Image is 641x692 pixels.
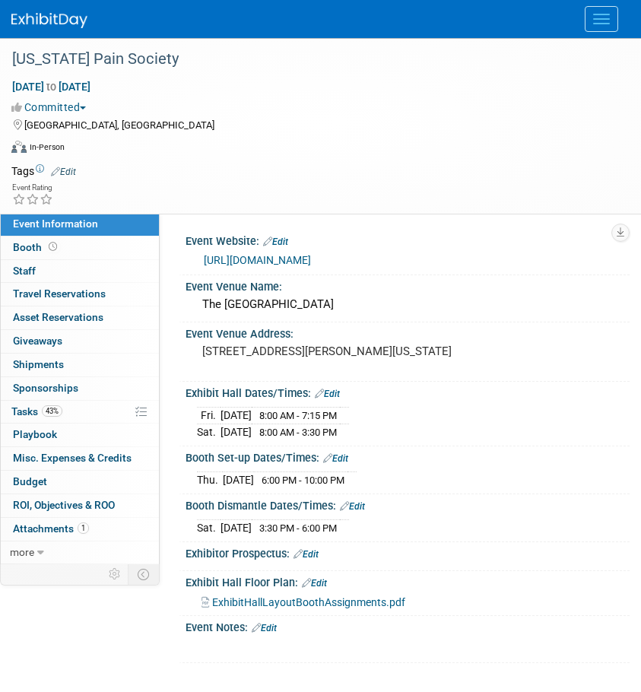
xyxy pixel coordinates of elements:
span: Sponsorships [13,382,78,394]
pre: [STREET_ADDRESS][PERSON_NAME][US_STATE] [202,344,613,358]
a: Shipments [1,354,159,376]
a: ROI, Objectives & ROO [1,494,159,517]
div: The [GEOGRAPHIC_DATA] [197,293,618,316]
span: [DATE] [DATE] [11,80,91,94]
td: Tags [11,163,76,179]
span: 8:00 AM - 3:30 PM [259,427,337,438]
span: Event Information [13,217,98,230]
div: [US_STATE] Pain Society [7,46,611,73]
a: Edit [294,549,319,560]
span: Giveaways [13,335,62,347]
a: Budget [1,471,159,494]
span: Booth not reserved yet [46,241,60,252]
a: more [1,541,159,564]
a: Edit [51,167,76,177]
span: to [44,81,59,93]
span: 8:00 AM - 7:15 PM [259,410,337,421]
a: ExhibitHallLayoutBoothAssignments.pdf [202,596,405,608]
span: Staff [13,265,36,277]
td: Sat. [197,424,221,440]
button: Menu [585,6,618,32]
button: Committed [11,100,92,115]
span: Budget [13,475,47,487]
span: Tasks [11,405,62,417]
div: Exhibitor Prospectus: [186,542,630,562]
img: ExhibitDay [11,13,87,28]
a: Giveaways [1,330,159,353]
td: Personalize Event Tab Strip [102,564,129,584]
a: Edit [340,501,365,512]
a: [URL][DOMAIN_NAME] [204,254,311,266]
a: Event Information [1,213,159,236]
td: [DATE] [221,520,252,536]
span: more [10,546,34,558]
div: In-Person [29,141,65,153]
a: Travel Reservations [1,283,159,306]
td: Fri. [197,408,221,424]
span: ROI, Objectives & ROO [13,499,115,511]
div: Event Venue Name: [186,275,630,294]
div: Booth Dismantle Dates/Times: [186,494,630,514]
div: Booth Set-up Dates/Times: [186,446,630,466]
span: Asset Reservations [13,311,103,323]
span: Attachments [13,522,89,535]
a: Booth [1,236,159,259]
a: Attachments1 [1,518,159,541]
a: Edit [263,236,288,247]
a: Playbook [1,424,159,446]
div: Event Format [11,138,622,161]
span: 1 [78,522,89,534]
a: Edit [315,389,340,399]
div: Exhibit Hall Dates/Times: [186,382,630,402]
span: ExhibitHallLayoutBoothAssignments.pdf [212,596,405,608]
div: Exhibit Hall Floor Plan: [186,571,630,591]
img: Format-Inperson.png [11,141,27,153]
td: Thu. [197,472,223,488]
div: Event Notes: [186,616,630,636]
span: [GEOGRAPHIC_DATA], [GEOGRAPHIC_DATA] [24,119,214,131]
a: Misc. Expenses & Credits [1,447,159,470]
td: [DATE] [221,408,252,424]
span: Booth [13,241,60,253]
span: Misc. Expenses & Credits [13,452,132,464]
td: Sat. [197,520,221,536]
span: 6:00 PM - 10:00 PM [262,475,344,486]
a: Edit [302,578,327,589]
span: 3:30 PM - 6:00 PM [259,522,337,534]
a: Sponsorships [1,377,159,400]
a: Edit [252,623,277,633]
div: Event Rating [12,184,53,192]
td: Toggle Event Tabs [129,564,160,584]
span: Playbook [13,428,57,440]
span: Shipments [13,358,64,370]
a: Asset Reservations [1,306,159,329]
a: Tasks43% [1,401,159,424]
td: [DATE] [221,424,252,440]
span: Travel Reservations [13,287,106,300]
a: Staff [1,260,159,283]
span: 43% [42,405,62,417]
td: [DATE] [223,472,254,488]
div: Event Website: [186,230,630,249]
div: Event Venue Address: [186,322,630,341]
a: Edit [323,453,348,464]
